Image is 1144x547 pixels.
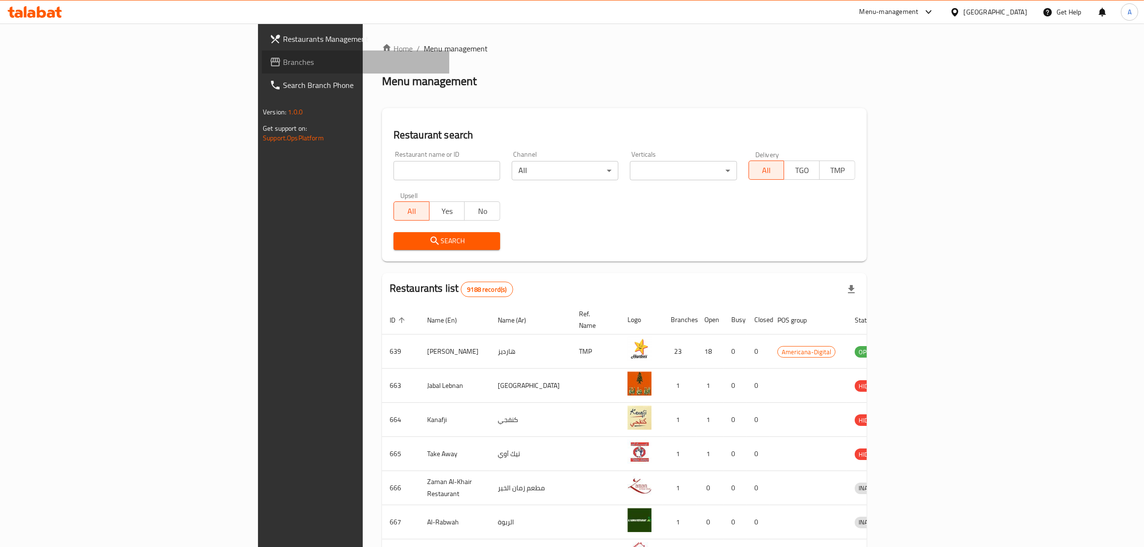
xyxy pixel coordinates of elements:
[855,449,884,460] span: HIDDEN
[382,43,867,54] nav: breadcrumb
[819,161,855,180] button: TMP
[263,106,286,118] span: Version:
[855,483,887,494] span: INACTIVE
[419,403,490,437] td: Kanafji
[724,437,747,471] td: 0
[512,161,618,180] div: All
[419,369,490,403] td: Jabal Lebnan
[697,471,724,505] td: 0
[697,369,724,403] td: 1
[283,79,442,91] span: Search Branch Phone
[262,50,449,74] a: Branches
[663,335,697,369] td: 23
[749,161,785,180] button: All
[394,161,500,180] input: Search for restaurant name or ID..
[724,471,747,505] td: 0
[724,505,747,539] td: 0
[288,106,303,118] span: 1.0.0
[390,281,513,297] h2: Restaurants list
[724,369,747,403] td: 0
[398,204,426,218] span: All
[394,201,430,221] button: All
[663,505,697,539] td: 1
[747,335,770,369] td: 0
[263,132,324,144] a: Support.OpsPlatform
[855,346,878,358] div: OPEN
[627,440,652,464] img: Take Away
[788,163,816,177] span: TGO
[855,380,884,392] div: HIDDEN
[620,305,663,335] th: Logo
[263,122,307,135] span: Get support on:
[579,308,608,331] span: Ref. Name
[663,437,697,471] td: 1
[663,305,697,335] th: Branches
[461,282,513,297] div: Total records count
[627,372,652,396] img: Jabal Lebnan
[490,437,571,471] td: تيك آوي
[394,232,500,250] button: Search
[747,471,770,505] td: 0
[663,369,697,403] td: 1
[262,74,449,97] a: Search Branch Phone
[419,471,490,505] td: Zaman Al-Khair Restaurant
[855,414,884,426] div: HIDDEN
[382,74,477,89] h2: Menu management
[433,204,461,218] span: Yes
[627,474,652,498] img: Zaman Al-Khair Restaurant
[419,335,490,369] td: [PERSON_NAME]
[627,508,652,532] img: Al-Rabwah
[860,6,919,18] div: Menu-management
[697,437,724,471] td: 1
[498,314,539,326] span: Name (Ar)
[697,505,724,539] td: 0
[697,305,724,335] th: Open
[627,406,652,430] img: Kanafji
[747,403,770,437] td: 0
[262,27,449,50] a: Restaurants Management
[419,437,490,471] td: Take Away
[394,128,855,142] h2: Restaurant search
[429,201,465,221] button: Yes
[490,403,571,437] td: كنفجي
[747,369,770,403] td: 0
[855,347,878,358] span: OPEN
[784,161,820,180] button: TGO
[461,285,512,294] span: 9188 record(s)
[490,471,571,505] td: مطعم زمان الخير
[427,314,469,326] span: Name (En)
[630,161,737,180] div: ​
[747,437,770,471] td: 0
[490,369,571,403] td: [GEOGRAPHIC_DATA]
[663,471,697,505] td: 1
[400,192,418,199] label: Upsell
[855,415,884,426] span: HIDDEN
[755,151,779,158] label: Delivery
[1128,7,1132,17] span: A
[627,337,652,361] img: Hardee's
[419,505,490,539] td: Al-Rabwah
[777,314,819,326] span: POS group
[571,335,620,369] td: TMP
[747,505,770,539] td: 0
[855,517,887,528] span: INACTIVE
[390,314,408,326] span: ID
[724,403,747,437] td: 0
[753,163,781,177] span: All
[468,204,496,218] span: No
[855,381,884,392] span: HIDDEN
[724,335,747,369] td: 0
[747,305,770,335] th: Closed
[824,163,851,177] span: TMP
[855,448,884,460] div: HIDDEN
[401,235,492,247] span: Search
[724,305,747,335] th: Busy
[697,335,724,369] td: 18
[778,347,835,358] span: Americana-Digital
[464,201,500,221] button: No
[490,335,571,369] td: هارديز
[855,314,886,326] span: Status
[424,43,488,54] span: Menu management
